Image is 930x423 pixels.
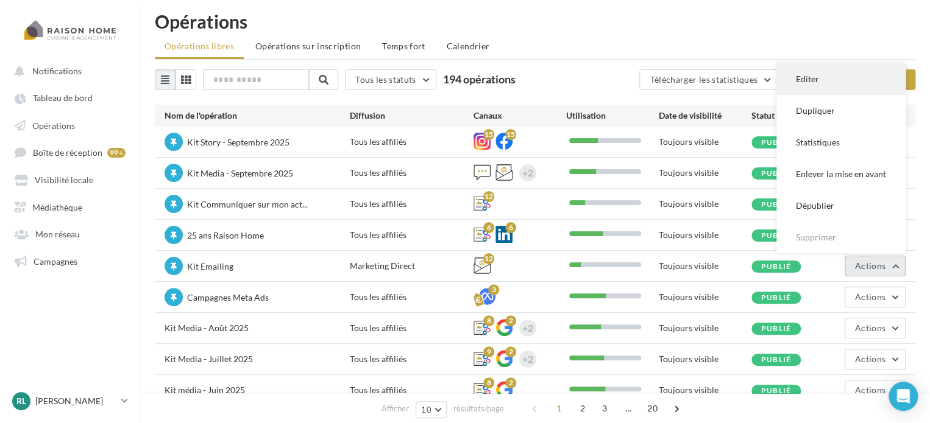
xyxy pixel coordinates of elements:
button: Statistiques [776,127,906,158]
div: Toujours visible [659,384,751,396]
span: ... [619,399,638,418]
a: Boîte de réception 99+ [7,141,133,163]
div: 3 [488,284,499,295]
div: Marketing Direct [350,260,474,272]
span: Temps fort [382,41,425,51]
span: résultats/page [453,403,504,414]
button: Télécharger les statistiques [639,69,778,90]
div: 12 [483,191,494,202]
span: RL [16,395,26,407]
div: Toujours visible [659,322,751,334]
span: 25 ans Raison Home [187,230,264,240]
a: Visibilité locale [7,168,133,190]
div: Utilisation [566,110,659,122]
div: Toujours visible [659,260,751,272]
span: Calendrier [447,41,490,51]
div: Opérations [155,12,915,30]
span: Visibilité locale [35,175,93,185]
div: Canaux [474,110,566,122]
span: Kit Media - Août 2025 [165,323,249,333]
button: Actions [845,256,906,276]
span: Publié [761,262,791,271]
a: Médiathèque [7,195,133,217]
div: Tous les affiliés [350,136,474,148]
button: Notifications [7,60,128,82]
span: Kit Media - Juillet 2025 [165,354,253,364]
span: Publié [761,324,791,333]
span: Opérations [32,120,75,130]
span: Opérations sur inscription [255,41,361,51]
span: Kit Emailing [187,261,233,271]
div: Diffusion [350,110,474,122]
span: Publié [761,169,791,178]
div: Toujours visible [659,291,751,303]
div: Tous les affiliés [350,167,474,179]
button: Actions [845,349,906,369]
span: Afficher [382,403,409,414]
div: Toujours visible [659,198,751,210]
span: Campagnes [34,256,77,266]
div: Tous les affiliés [350,229,474,241]
span: Publié [761,355,791,364]
a: Mon réseau [7,222,133,244]
div: 2 [505,346,516,357]
button: 10 [416,401,447,418]
span: Notifications [32,66,82,76]
button: Dépublier [776,190,906,222]
div: Tous les affiliés [350,322,474,334]
div: 2 [505,377,516,388]
span: Boîte de réception [33,147,102,158]
div: +2 [522,351,533,368]
span: Publié [761,200,791,209]
span: Publié [761,231,791,240]
a: Tableau de bord [7,86,133,108]
div: Toujours visible [659,167,751,179]
div: Tous les affiliés [350,384,474,396]
span: 1 [549,399,569,418]
div: Statut [751,110,844,122]
div: 99+ [107,148,126,158]
button: Actions [845,318,906,338]
span: Kit média - Juin 2025 [165,385,245,395]
span: Actions [855,354,886,364]
span: Actions [855,260,886,271]
span: Actions [855,323,886,333]
button: Actions [845,287,906,307]
div: +2 [522,164,533,181]
div: 8 [483,315,494,326]
button: Dupliquer [776,95,906,127]
p: [PERSON_NAME] [35,395,116,407]
span: Actions [855,385,886,395]
div: Nom de l'opération [165,110,350,122]
div: +2 [522,320,533,337]
span: Actions [855,292,886,302]
div: Tous les affiliés [350,198,474,210]
div: Tous les affiliés [350,291,474,303]
span: 10 [421,405,431,414]
span: Médiathèque [32,201,82,212]
span: Publié [761,138,791,147]
div: 15 [505,129,516,140]
div: 8 [483,377,494,388]
a: Campagnes [7,250,133,271]
div: Tous les affiliés [350,353,474,365]
span: Télécharger les statistiques [650,74,758,85]
div: 15 [483,129,494,140]
a: Opérations [7,114,133,136]
div: 6 [483,222,494,233]
div: Toujours visible [659,353,751,365]
div: Toujours visible [659,229,751,241]
span: Publié [761,293,791,302]
button: Tous les statuts [345,69,436,90]
div: Date de visibilité [659,110,751,122]
span: Publié [761,386,791,395]
span: 2 [573,399,592,418]
div: 2 [505,315,516,326]
button: Enlever la mise en avant [776,158,906,190]
span: Kit Communiquer sur mon act... [187,199,308,209]
div: 6 [505,222,516,233]
span: Campagnes Meta Ads [187,292,269,302]
a: RL [PERSON_NAME] [10,390,130,413]
div: Open Intercom Messenger [889,382,918,411]
span: Mon réseau [35,229,80,239]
